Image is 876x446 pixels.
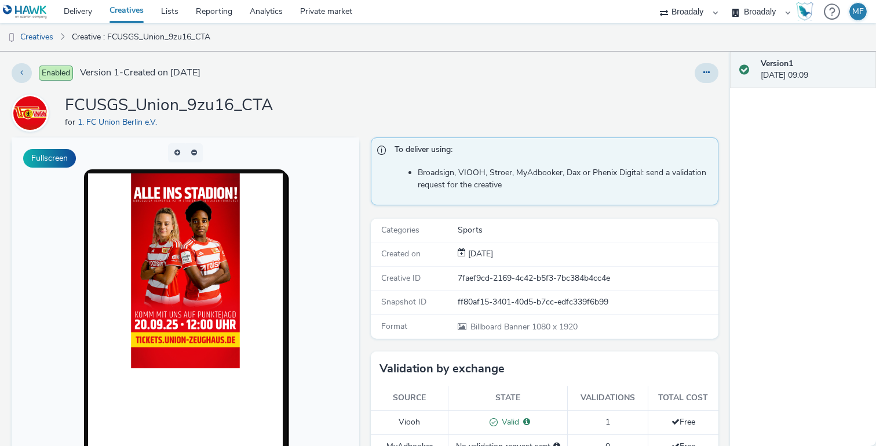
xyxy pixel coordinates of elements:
[65,95,273,117] h1: FCUSGS_Union_9zu16_CTA
[65,117,78,128] span: for
[470,321,532,332] span: Billboard Banner
[761,58,793,69] strong: Version 1
[761,58,867,82] div: [DATE] 09:09
[371,410,448,434] td: Viooh
[469,321,578,332] span: 1080 x 1920
[796,2,818,21] a: Hawk Academy
[381,296,426,307] span: Snapshot ID
[395,144,706,159] span: To deliver using:
[379,360,505,378] h3: Validation by exchange
[418,167,712,191] li: Broadsign, VIOOH, Stroer, MyAdbooker, Dax or Phenix Digital: send a validation request for the cr...
[12,107,53,118] a: 1. FC Union Berlin e.V.
[381,248,421,259] span: Created on
[78,117,162,128] a: 1. FC Union Berlin e.V.
[13,96,47,130] img: 1. FC Union Berlin e.V.
[6,32,17,43] img: dooh
[458,273,717,284] div: 7faef9cd-2169-4c42-b5f3-7bc384b4cc4e
[381,321,407,332] span: Format
[39,66,73,81] span: Enabled
[648,386,718,410] th: Total cost
[381,273,421,284] span: Creative ID
[568,386,648,410] th: Validations
[448,386,568,410] th: State
[80,66,200,79] span: Version 1 - Created on [DATE]
[605,416,610,427] span: 1
[466,248,493,259] span: [DATE]
[381,224,419,235] span: Categories
[458,224,717,236] div: Sports
[23,149,76,168] button: Fullscreen
[458,296,717,308] div: ff80af15-3401-40d5-b7cc-edfc339f6b99
[3,5,48,19] img: undefined Logo
[852,3,864,20] div: MF
[371,386,448,410] th: Source
[796,2,813,21] img: Hawk Academy
[671,416,695,427] span: Free
[119,36,228,231] img: Advertisement preview
[498,416,519,427] span: Valid
[466,248,493,260] div: Creation 18 September 2025, 09:09
[66,23,216,51] a: Creative : FCUSGS_Union_9zu16_CTA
